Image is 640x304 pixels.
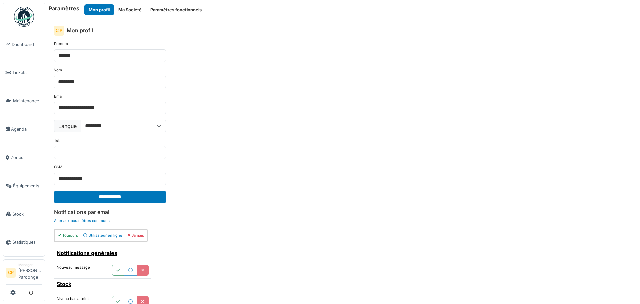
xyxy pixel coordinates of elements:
span: Équipements [13,183,42,189]
span: Agenda [11,126,42,132]
div: Manager [18,262,42,267]
a: Agenda [3,115,45,143]
h6: Notifications par email [54,209,631,215]
span: Tickets [12,69,42,76]
a: Dashboard [3,30,45,59]
li: CP [6,268,16,278]
span: Maintenance [13,98,42,104]
h6: Notifications générales [57,250,149,256]
div: Toujours [58,233,78,238]
label: Tél. [54,138,60,143]
a: Stock [3,200,45,228]
label: GSM [54,164,62,170]
label: Prénom [54,41,68,47]
h6: Paramètres [49,5,79,12]
label: Niveau bas atteint [57,296,89,302]
a: Tickets [3,59,45,87]
a: Zones [3,143,45,172]
a: Maintenance [3,87,45,115]
li: [PERSON_NAME] Pardonge [18,262,42,283]
h6: Stock [57,281,149,287]
a: CP Manager[PERSON_NAME] Pardonge [6,262,42,285]
label: Nom [54,67,62,73]
img: Badge_color-CXgf-gQk.svg [14,7,34,27]
button: Mon profil [84,4,114,15]
a: Équipements [3,172,45,200]
span: Statistiques [12,239,42,245]
div: Jamais [128,233,144,238]
h6: Mon profil [67,27,93,34]
span: Stock [12,211,42,217]
a: Aller aux paramètres communs [54,218,110,223]
label: Nouveau message [57,265,90,270]
button: Paramètres fonctionnels [146,4,206,15]
span: Zones [11,154,42,161]
a: Statistiques [3,228,45,256]
div: Utilisateur en ligne [83,233,122,238]
div: C P [54,26,64,36]
span: Dashboard [12,41,42,48]
button: Ma Société [114,4,146,15]
label: Email [54,94,64,99]
label: Langue [54,120,81,132]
